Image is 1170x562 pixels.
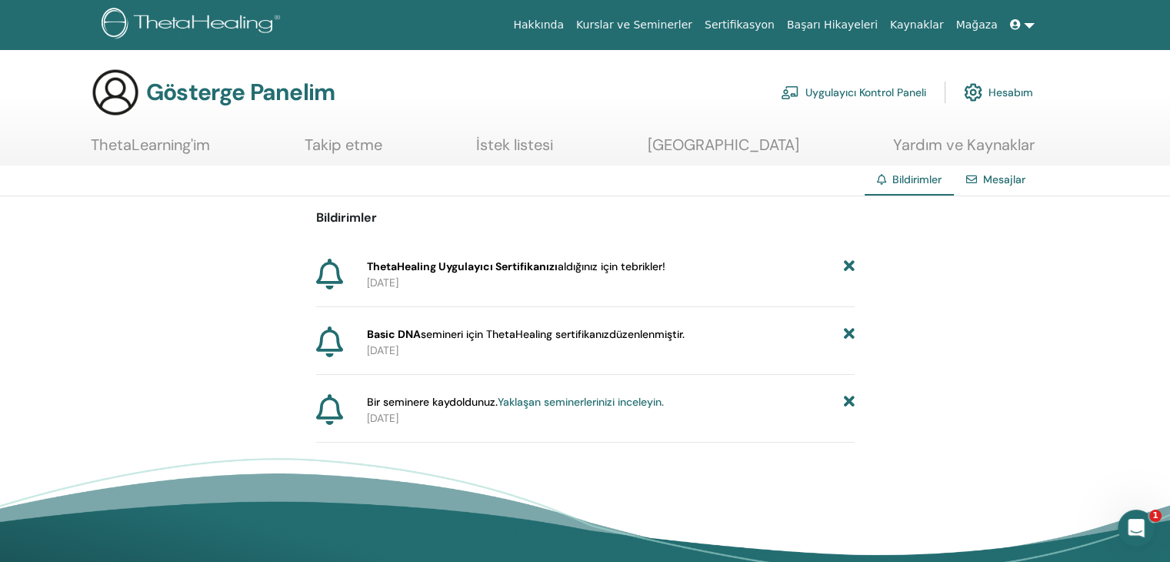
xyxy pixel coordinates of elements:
[498,395,664,409] a: Yaklaşan seminerlerinizi inceleyin.
[91,68,140,117] img: generic-user-icon.jpg
[91,135,210,155] font: ThetaLearning'im
[964,79,982,105] img: cog.svg
[367,395,498,409] font: Bir seminere kaydoldunuz.
[609,327,685,341] font: düzenlenmiştir.
[367,411,398,425] font: [DATE]
[507,11,570,39] a: Hakkında
[698,11,781,39] a: Sertifikasyon
[884,11,950,39] a: Kaynaklar
[648,135,799,155] font: [GEOGRAPHIC_DATA]
[513,18,564,31] font: Hakkında
[367,327,421,341] font: Basic DNA
[893,135,1035,166] a: Yardım ve Kaynaklar
[662,259,665,273] font: !
[890,18,944,31] font: Kaynaklar
[949,11,1003,39] a: Mağaza
[476,135,553,166] a: İstek listesi
[367,276,398,289] font: [DATE]
[805,86,926,100] font: Uygulayıcı Kontrol Paneli
[476,135,553,155] font: İstek listesi
[964,75,1033,109] a: Hesabım
[367,259,558,273] font: ThetaHealing Uygulayıcı Sertifikanızı
[892,172,942,186] font: Bildirimler
[893,135,1035,155] font: Yardım ve Kaynaklar
[955,18,997,31] font: Mağaza
[102,8,285,42] img: logo.png
[91,135,210,166] a: ThetaLearning'im
[316,209,377,226] font: Bildirimler
[367,343,398,357] font: [DATE]
[146,77,335,107] font: Gösterge Panelim
[576,18,692,31] font: Kurslar ve Seminerler
[421,327,609,341] font: semineri için ThetaHealing sertifikanız
[570,11,698,39] a: Kurslar ve Seminerler
[305,135,382,155] font: Takip etme
[1118,510,1155,547] iframe: Intercom canlı sohbet
[558,259,662,273] font: aldığınız için tebrikler
[983,172,1025,186] a: Mesajlar
[1152,510,1158,520] font: 1
[705,18,775,31] font: Sertifikasyon
[305,135,382,166] a: Takip etme
[988,86,1033,100] font: Hesabım
[781,85,799,99] img: chalkboard-teacher.svg
[648,135,799,166] a: [GEOGRAPHIC_DATA]
[781,75,926,109] a: Uygulayıcı Kontrol Paneli
[781,11,884,39] a: Başarı Hikayeleri
[787,18,878,31] font: Başarı Hikayeleri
